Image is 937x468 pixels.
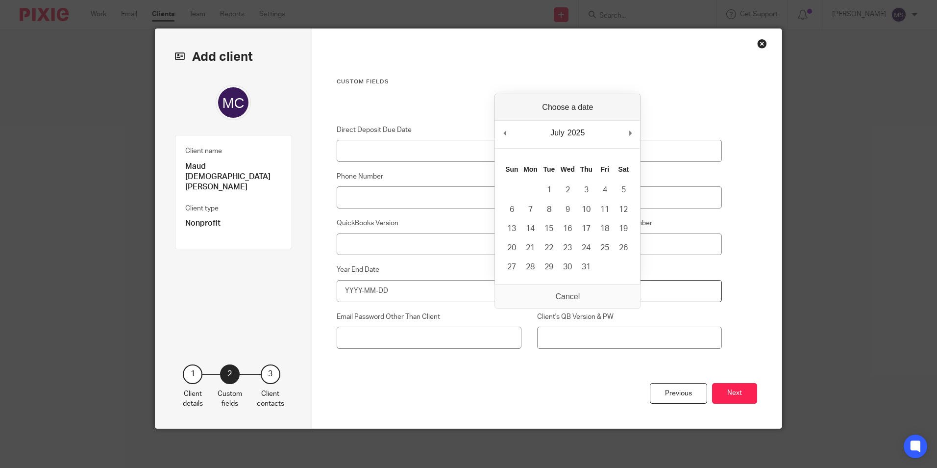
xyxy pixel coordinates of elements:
button: 17 [577,219,595,238]
p: Maud [DEMOGRAPHIC_DATA][PERSON_NAME] [185,161,282,193]
div: 2025 [566,126,587,140]
label: Client's QB Version & PW [537,312,722,322]
label: QuickBooks Version [337,218,522,228]
button: 24 [577,238,595,258]
label: Year End Date [337,265,522,275]
button: 26 [614,238,633,258]
abbr: Saturday [618,165,629,173]
button: 1 [540,181,558,200]
abbr: Friday [601,165,610,173]
button: Next [712,383,757,404]
abbr: Monday [523,165,537,173]
label: Direct Deposit Due Date [337,125,522,135]
button: 25 [595,238,614,258]
button: 27 [502,258,521,277]
p: Custom fields [218,389,242,409]
button: 15 [540,219,558,238]
button: 6 [502,200,521,219]
label: Phone Number [337,172,522,182]
abbr: Wednesday [561,165,575,173]
button: 18 [595,219,614,238]
button: 7 [521,200,540,219]
p: Client contacts [257,389,284,409]
button: 23 [558,238,577,258]
div: 1 [183,364,202,384]
button: 21 [521,238,540,258]
button: 30 [558,258,577,277]
img: svg%3E [216,85,251,120]
div: July [549,126,566,140]
abbr: Tuesday [543,165,555,173]
button: 12 [614,200,633,219]
abbr: Sunday [505,165,518,173]
button: 4 [595,181,614,200]
button: 28 [521,258,540,277]
div: Previous [650,383,707,404]
button: 14 [521,219,540,238]
div: 2 [220,364,240,384]
button: Next Month [625,126,635,140]
label: Client name [185,146,222,156]
button: 16 [558,219,577,238]
p: Client details [183,389,203,409]
button: 11 [595,200,614,219]
button: 13 [502,219,521,238]
label: Client type [185,204,219,213]
button: 31 [577,258,595,277]
abbr: Thursday [580,165,592,173]
label: Email Password Other Than Client [337,312,522,322]
button: 19 [614,219,633,238]
input: Use the arrow keys to pick a date [337,280,502,302]
button: 9 [558,200,577,219]
button: 29 [540,258,558,277]
button: 2 [558,181,577,200]
div: Close this dialog window [757,39,767,49]
button: Previous Month [500,126,510,140]
button: 8 [540,200,558,219]
div: 3 [261,364,280,384]
button: 10 [577,200,595,219]
h2: Add client [175,49,292,65]
button: 5 [614,181,633,200]
button: 20 [502,238,521,258]
button: 3 [577,181,595,200]
p: Nonprofit [185,218,282,229]
h3: Custom fields [337,78,722,86]
button: 22 [540,238,558,258]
